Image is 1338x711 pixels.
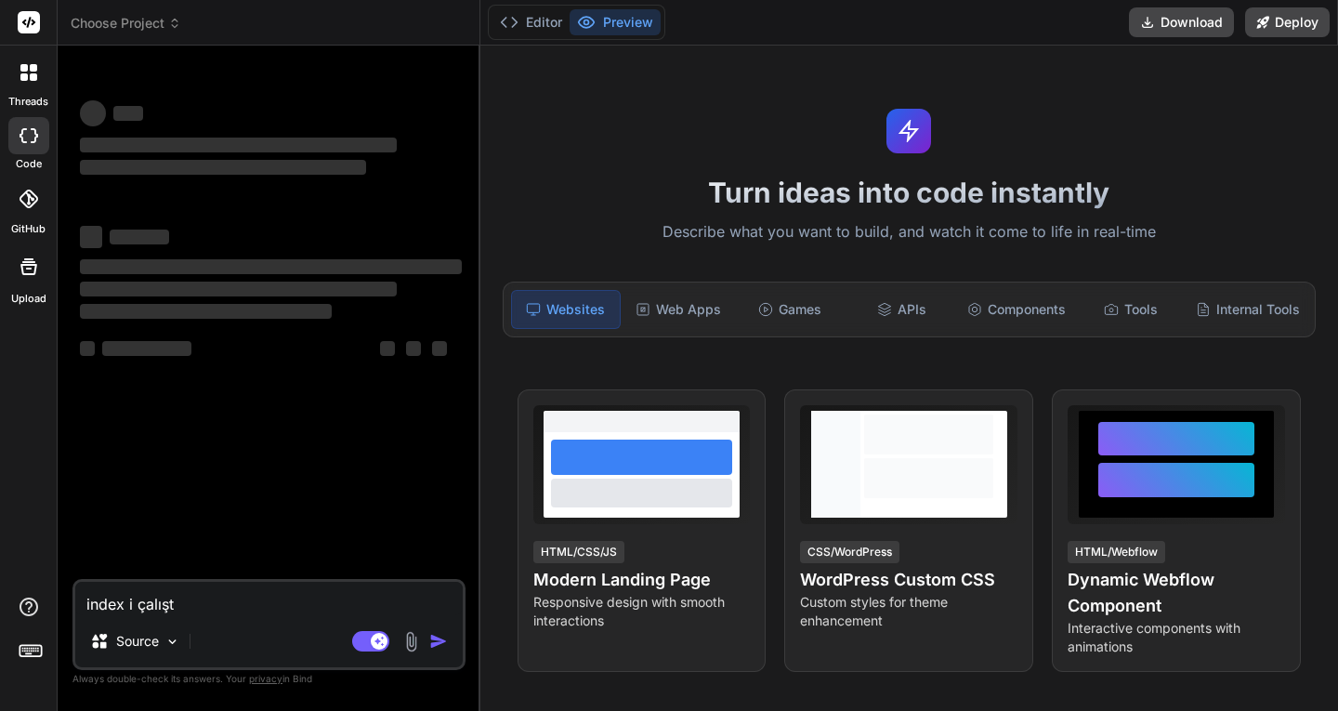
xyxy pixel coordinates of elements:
img: icon [429,632,448,651]
p: Describe what you want to build, and watch it come to life in real-time [492,220,1327,244]
img: Pick Models [164,634,180,650]
button: Preview [570,9,661,35]
h4: Modern Landing Page [533,567,751,593]
span: ‌ [113,106,143,121]
label: GitHub [11,221,46,237]
button: Download [1129,7,1234,37]
p: Interactive components with animations [1068,619,1285,656]
span: ‌ [80,304,332,319]
label: Upload [11,291,46,307]
div: Games [736,290,844,329]
div: APIs [847,290,955,329]
p: Always double-check its answers. Your in Bind [72,670,466,688]
span: ‌ [406,341,421,356]
span: ‌ [80,282,397,296]
div: Tools [1077,290,1185,329]
textarea: index i çalışt [75,582,463,615]
div: Websites [511,290,621,329]
h4: WordPress Custom CSS [800,567,1017,593]
span: privacy [249,673,282,684]
span: Choose Project [71,14,181,33]
h4: Dynamic Webflow Component [1068,567,1285,619]
label: threads [8,94,48,110]
p: Responsive design with smooth interactions [533,593,751,630]
div: Web Apps [624,290,732,329]
div: HTML/Webflow [1068,541,1165,563]
span: ‌ [80,226,102,248]
div: Components [960,290,1073,329]
button: Deploy [1245,7,1330,37]
img: attachment [400,631,422,652]
span: ‌ [80,138,397,152]
span: ‌ [80,100,106,126]
div: Internal Tools [1188,290,1307,329]
button: Editor [492,9,570,35]
label: code [16,156,42,172]
span: ‌ [102,341,191,356]
span: ‌ [380,341,395,356]
span: ‌ [80,160,366,175]
span: ‌ [432,341,447,356]
div: HTML/CSS/JS [533,541,624,563]
p: Source [116,632,159,651]
span: ‌ [80,341,95,356]
p: Custom styles for theme enhancement [800,593,1017,630]
div: CSS/WordPress [800,541,899,563]
span: ‌ [80,259,462,274]
span: ‌ [110,230,169,244]
h1: Turn ideas into code instantly [492,176,1327,209]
